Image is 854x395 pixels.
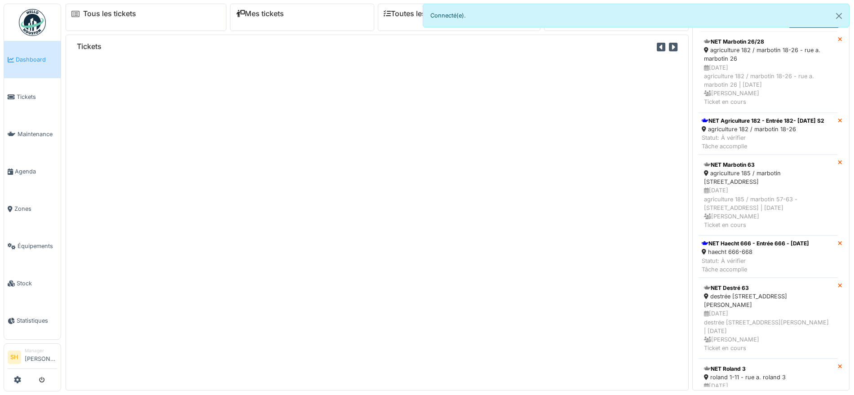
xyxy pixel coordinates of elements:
div: agriculture 182 / marbotin 18-26 [702,125,824,133]
span: Dashboard [16,55,57,64]
a: Stock [4,265,61,302]
div: destrée [STREET_ADDRESS][PERSON_NAME] [704,292,832,309]
button: Close [829,4,849,28]
div: [DATE] destrée [STREET_ADDRESS][PERSON_NAME] | [DATE] [PERSON_NAME] Ticket en cours [704,309,832,352]
span: Tickets [17,93,57,101]
img: Badge_color-CXgf-gQk.svg [19,9,46,36]
span: Statistiques [17,316,57,325]
div: roland 1-11 - rue a. roland 3 [704,373,832,382]
span: Zones [14,204,57,213]
a: NET Marbotin 63 agriculture 185 / marbotin [STREET_ADDRESS] [DATE]agriculture 185 / marbotin 57-6... [698,155,838,235]
a: Statistiques [4,302,61,339]
a: SH Manager[PERSON_NAME] [8,347,57,369]
li: SH [8,351,21,364]
a: Tickets [4,78,61,115]
div: [DATE] agriculture 182 / marbotin 18-26 - rue a. marbotin 26 | [DATE] [PERSON_NAME] Ticket en cours [704,63,832,107]
a: NET Marbotin 26/28 agriculture 182 / marbotin 18-26 - rue a. marbotin 26 [DATE]agriculture 182 / ... [698,31,838,112]
div: NET Marbotin 63 [704,161,832,169]
a: NET Destré 63 destrée [STREET_ADDRESS][PERSON_NAME] [DATE]destrée [STREET_ADDRESS][PERSON_NAME] |... [698,278,838,359]
span: Agenda [15,167,57,176]
a: NET Agriculture 182 - Entrée 182- [DATE] S2 agriculture 182 / marbotin 18-26 Statut: À vérifierTâ... [698,113,838,155]
a: Tous les tickets [83,9,136,18]
li: [PERSON_NAME] [25,347,57,367]
a: Toutes les tâches [384,9,451,18]
div: [DATE] agriculture 185 / marbotin 57-63 - [STREET_ADDRESS] | [DATE] [PERSON_NAME] Ticket en cours [704,186,832,229]
div: NET Destré 63 [704,284,832,292]
h6: Tickets [77,42,102,51]
div: Connecté(e). [423,4,850,27]
span: Stock [17,279,57,288]
a: Zones [4,190,61,227]
div: NET Roland 3 [704,365,832,373]
a: Équipements [4,227,61,265]
div: haecht 666-668 [702,248,809,256]
a: NET Haecht 666 - Entrée 666 - [DATE] haecht 666-668 Statut: À vérifierTâche accomplie [698,235,838,278]
div: NET Agriculture 182 - Entrée 182- [DATE] S2 [702,117,824,125]
div: NET Haecht 666 - Entrée 666 - [DATE] [702,240,809,248]
span: Équipements [18,242,57,250]
a: Dashboard [4,41,61,78]
a: Maintenance [4,115,61,153]
span: Maintenance [18,130,57,138]
div: Statut: À vérifier Tâche accomplie [702,133,824,151]
div: Statut: À vérifier Tâche accomplie [702,257,809,274]
a: Mes tickets [236,9,284,18]
div: NET Marbotin 26/28 [704,38,832,46]
a: Agenda [4,153,61,190]
div: Manager [25,347,57,354]
div: agriculture 182 / marbotin 18-26 - rue a. marbotin 26 [704,46,832,63]
div: agriculture 185 / marbotin [STREET_ADDRESS] [704,169,832,186]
